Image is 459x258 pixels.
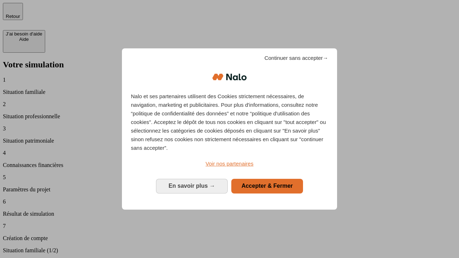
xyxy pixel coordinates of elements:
span: Accepter & Fermer [241,183,293,189]
span: En savoir plus → [169,183,215,189]
div: Bienvenue chez Nalo Gestion du consentement [122,48,337,209]
button: Accepter & Fermer: Accepter notre traitement des données et fermer [231,179,303,193]
span: Voir nos partenaires [205,161,253,167]
button: En savoir plus: Configurer vos consentements [156,179,228,193]
img: Logo [212,66,247,88]
a: Voir nos partenaires [131,159,328,168]
span: Continuer sans accepter→ [264,54,328,62]
p: Nalo et ses partenaires utilisent des Cookies strictement nécessaires, de navigation, marketing e... [131,92,328,152]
